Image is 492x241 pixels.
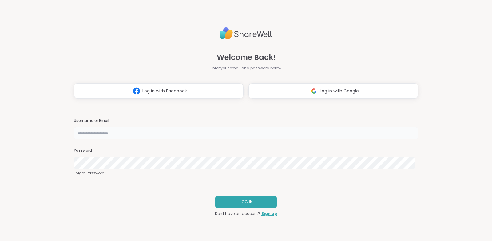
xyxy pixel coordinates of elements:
img: ShareWell Logo [220,25,272,42]
span: Log in with Facebook [142,88,187,94]
img: ShareWell Logomark [131,85,142,97]
span: LOG IN [240,199,253,205]
span: Welcome Back! [217,52,276,63]
a: Forgot Password? [74,170,418,176]
button: LOG IN [215,196,277,208]
span: Enter your email and password below [211,65,281,71]
span: Don't have an account? [215,211,260,216]
h3: Password [74,148,418,153]
img: ShareWell Logomark [308,85,320,97]
span: Log in with Google [320,88,359,94]
button: Log in with Facebook [74,83,244,99]
h3: Username or Email [74,118,418,123]
button: Log in with Google [248,83,418,99]
a: Sign up [261,211,277,216]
